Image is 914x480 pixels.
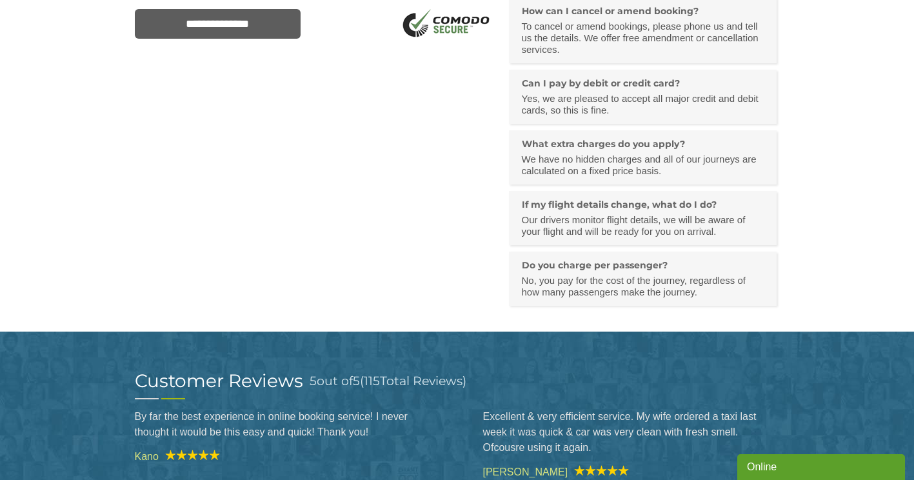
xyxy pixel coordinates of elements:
[135,399,432,450] blockquote: By far the best experience in online booking service! I never thought it would be this easy and q...
[398,9,496,41] img: SSL Logo
[483,399,780,465] blockquote: Excellent & very efficient service. My wife ordered a taxi last week it was quick & car was very ...
[522,21,764,55] p: To cancel or amend bookings, please phone us and tell us the details. We offer free amendment or ...
[522,259,764,271] h3: Do you charge per passenger?
[522,275,764,298] p: No, you pay for the cost of the journey, regardless of how many passengers make the journey.
[310,374,317,388] span: 5
[522,199,764,210] h3: If my flight details change, what do I do?
[364,374,380,388] span: 115
[353,374,360,388] span: 5
[522,93,764,116] p: Yes, we are pleased to accept all major credit and debit cards, so this is fine.
[522,5,764,17] h3: How can I cancel or amend booking?
[310,372,466,390] h3: out of ( Total Reviews)
[522,77,764,89] h3: Can I pay by debit or credit card?
[522,138,764,150] h3: What extra charges do you apply?
[568,465,629,475] img: A1 Taxis Review
[483,465,780,477] cite: [PERSON_NAME]
[522,214,764,237] p: Our drivers monitor flight details, we will be aware of your flight and will be ready for you on ...
[135,450,432,462] cite: Kano
[522,154,764,177] p: We have no hidden charges and all of our journeys are calculated on a fixed price basis.
[737,452,908,480] iframe: chat widget
[135,372,303,390] h2: Customer Reviews
[159,450,220,460] img: A1 Taxis Review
